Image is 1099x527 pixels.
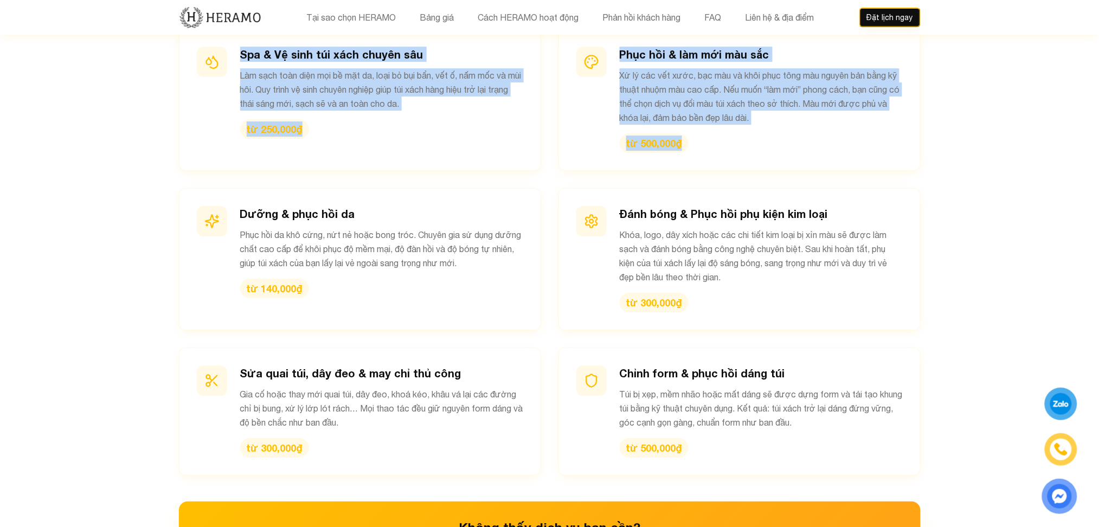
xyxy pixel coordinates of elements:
div: từ 500,000₫ [620,133,689,153]
h3: Spa & Vệ sinh túi xách chuyên sâu [240,47,523,62]
button: Tại sao chọn HERAMO [303,10,399,24]
p: Làm sạch toàn diện mọi bề mặt da, loại bỏ bụi bẩn, vết ố, nấm mốc và mùi hôi. Quy trình vệ sinh c... [240,68,523,111]
div: từ 500,000₫ [620,438,689,458]
h3: Đánh bóng & Phục hồi phụ kiện kim loại [620,206,903,221]
button: Phản hồi khách hàng [599,10,684,24]
h3: Sửa quai túi, dây đeo & may chỉ thủ công [240,365,523,381]
img: phone-icon [1055,444,1067,455]
button: Đặt lịch ngay [859,8,921,27]
div: từ 250,000₫ [240,119,309,139]
button: Cách HERAMO hoạt động [474,10,582,24]
div: từ 300,000₫ [620,293,689,312]
p: Xử lý các vết xước, bạc màu và khôi phục tông màu nguyên bản bằng kỹ thuật nhuộm màu cao cấp. Nếu... [620,68,903,125]
button: Liên hệ & địa điểm [742,10,817,24]
a: phone-icon [1046,435,1076,464]
button: Bảng giá [416,10,457,24]
h3: Dưỡng & phục hồi da [240,206,523,221]
div: từ 140,000₫ [240,279,309,298]
div: từ 300,000₫ [240,438,309,458]
h3: Phục hồi & làm mới màu sắc [620,47,903,62]
button: FAQ [701,10,724,24]
p: Phục hồi da khô cứng, nứt nẻ hoặc bong tróc. Chuyên gia sử dụng dưỡng chất cao cấp để khôi phục đ... [240,228,523,270]
h3: Chỉnh form & phục hồi dáng túi [620,365,903,381]
img: new-logo.3f60348b.png [179,6,262,29]
p: Túi bị xẹp, mềm nhão hoặc mất dáng sẽ được dựng form và tái tạo khung túi bằng kỹ thuật chuyên dụ... [620,387,903,429]
p: Gia cố hoặc thay mới quai túi, dây đeo, khoá kéo, khâu vá lại các đường chỉ bị bung, xử lý lớp ló... [240,387,523,429]
p: Khóa, logo, dây xích hoặc các chi tiết kim loại bị xỉn màu sẽ được làm sạch và đánh bóng bằng côn... [620,228,903,284]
